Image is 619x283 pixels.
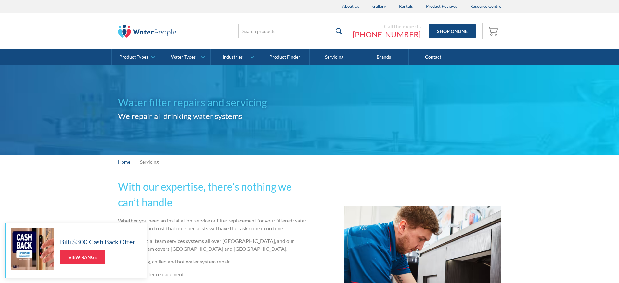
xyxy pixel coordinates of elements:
a: [PHONE_NUMBER] [353,30,421,39]
a: Industries [211,49,260,65]
div: Servicing [140,158,159,165]
a: Product Finder [260,49,310,65]
h2: We repair all drinking water systems [118,110,310,122]
div: Water Types [171,54,196,60]
a: Brands [359,49,408,65]
input: Search products [238,24,346,38]
a: Servicing [310,49,359,65]
a: Shop Online [429,24,476,38]
p: Our commercial team services systems all over [GEOGRAPHIC_DATA], and our residential team covers ... [118,237,307,253]
a: Product Types [112,49,161,65]
a: Water Types [161,49,210,65]
a: View Range [60,250,105,264]
h1: Water filter repairs and servicing [118,95,310,110]
img: Billi $300 Cash Back Offer [11,228,54,270]
div: Industries [223,54,243,60]
p: Whether you need an installation, service or filter replacement for your filtered water system, y... [118,217,307,232]
li: Sparkling, chilled and hot water system repair [118,258,307,265]
a: Open empty cart [486,23,501,39]
div: Call the experts [353,23,421,30]
h5: Billi $300 Cash Back Offer [60,237,135,247]
a: Contact [409,49,458,65]
div: | [134,158,137,166]
div: Product Types [119,54,148,60]
a: Home [118,158,130,165]
img: shopping cart [487,26,500,36]
li: Water filter replacement [118,270,307,278]
img: The Water People [118,25,176,38]
h2: With our expertise, there’s nothing we can’t handle [118,179,307,210]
